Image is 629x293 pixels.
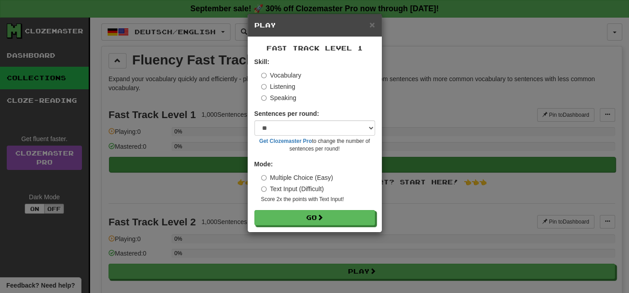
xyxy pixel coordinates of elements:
label: Multiple Choice (Easy) [261,173,333,182]
strong: Mode: [254,160,273,168]
label: Listening [261,82,295,91]
strong: Skill: [254,58,269,65]
input: Listening [261,84,267,90]
small: Score 2x the points with Text Input ! [261,196,375,203]
input: Multiple Choice (Easy) [261,175,267,181]
button: Go [254,210,375,225]
label: Vocabulary [261,71,301,80]
input: Text Input (Difficult) [261,186,267,192]
input: Vocabulary [261,73,267,78]
input: Speaking [261,95,267,101]
label: Text Input (Difficult) [261,184,324,193]
span: Fast Track Level 1 [267,44,363,52]
small: to change the number of sentences per round! [254,137,375,153]
a: Get Clozemaster Pro [259,138,312,144]
label: Sentences per round: [254,109,319,118]
label: Speaking [261,93,296,102]
button: Close [369,20,375,29]
span: × [369,19,375,30]
h5: Play [254,21,375,30]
